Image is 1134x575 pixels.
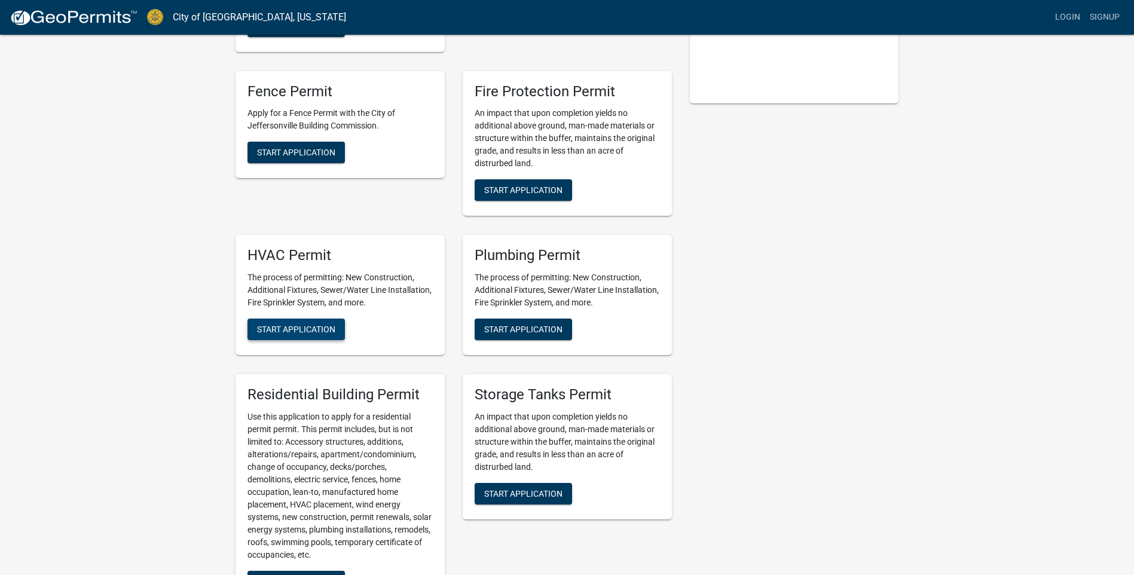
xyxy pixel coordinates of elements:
p: Use this application to apply for a residential permit permit. This permit includes, but is not l... [247,411,433,561]
button: Start Application [247,142,345,163]
span: Start Application [484,488,563,498]
span: Start Application [484,185,563,195]
span: Start Application [257,148,335,157]
h5: Plumbing Permit [475,247,660,264]
p: An impact that upon completion yields no additional above ground, man-made materials or structure... [475,411,660,473]
a: Login [1050,6,1085,29]
h5: Fire Protection Permit [475,83,660,100]
h5: Residential Building Permit [247,386,433,403]
button: Start Application [247,16,345,37]
p: Apply for a Fence Permit with the City of Jeffersonville Building Commission. [247,107,433,132]
h5: Fence Permit [247,83,433,100]
button: Start Application [247,319,345,340]
button: Start Application [475,179,572,201]
button: Start Application [475,319,572,340]
button: Start Application [475,483,572,504]
a: Signup [1085,6,1124,29]
p: The process of permitting: New Construction, Additional Fixtures, Sewer/Water Line Installation, ... [475,271,660,309]
h5: HVAC Permit [247,247,433,264]
img: City of Jeffersonville, Indiana [147,9,163,25]
p: An impact that upon completion yields no additional above ground, man-made materials or structure... [475,107,660,170]
p: The process of permitting: New Construction, Additional Fixtures, Sewer/Water Line Installation, ... [247,271,433,309]
a: City of [GEOGRAPHIC_DATA], [US_STATE] [173,7,346,27]
span: Start Application [484,325,563,334]
span: Start Application [257,325,335,334]
h5: Storage Tanks Permit [475,386,660,403]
